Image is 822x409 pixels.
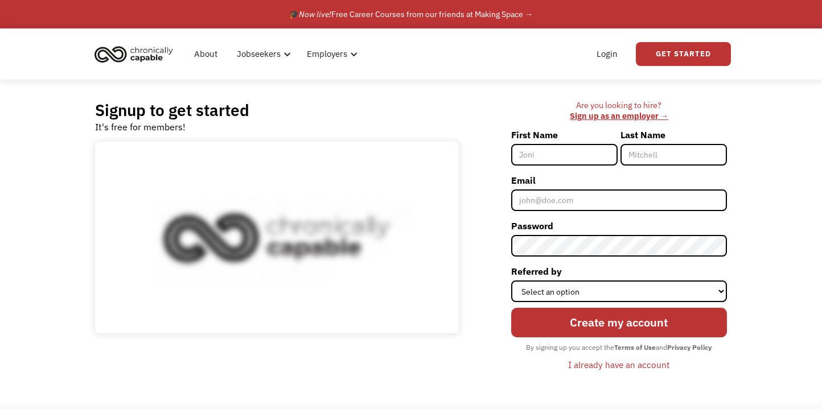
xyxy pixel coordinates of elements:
[511,189,727,211] input: john@doe.com
[520,340,717,355] div: By signing up you accept the and
[667,343,712,352] strong: Privacy Policy
[511,171,727,189] label: Email
[187,36,224,72] a: About
[570,110,668,121] a: Sign up as an employer →
[95,120,186,134] div: It's free for members!
[91,42,176,67] img: Chronically Capable logo
[91,42,182,67] a: home
[511,126,727,374] form: Member-Signup-Form
[511,308,727,338] input: Create my account
[620,126,727,144] label: Last Name
[590,36,624,72] a: Login
[230,36,294,72] div: Jobseekers
[237,47,281,61] div: Jobseekers
[307,47,347,61] div: Employers
[511,100,727,121] div: Are you looking to hire? ‍
[614,343,656,352] strong: Terms of Use
[511,126,618,144] label: First Name
[620,144,727,166] input: Mitchell
[511,144,618,166] input: Joni
[511,262,727,280] label: Referred by
[289,7,533,21] div: 🎓 Free Career Courses from our friends at Making Space →
[636,42,731,66] a: Get Started
[568,358,669,371] div: I already have an account
[511,217,727,235] label: Password
[300,36,361,72] div: Employers
[299,9,331,19] em: Now live!
[95,100,249,120] h2: Signup to get started
[560,355,678,374] a: I already have an account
